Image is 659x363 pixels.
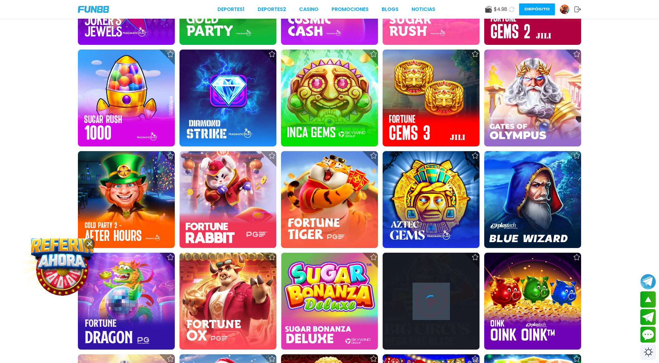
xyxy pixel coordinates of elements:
a: Avatar [560,4,574,14]
img: Inca Gems [281,50,378,146]
a: BLOGS [382,6,399,13]
img: Oink Oink Oink™ [484,253,581,350]
a: Promociones [332,6,369,13]
img: Fortune Dragon [78,253,175,350]
img: Gates of Olympus [484,50,581,146]
img: Fortune Gems 3 [383,50,480,146]
span: $ 4.98 [494,6,507,13]
a: Deportes2 [258,6,286,13]
img: Aztec Gems [383,151,480,248]
img: Company Logo [78,6,109,13]
img: Blue Wizard / FIREBLAZE [484,151,581,248]
a: Deportes1 [217,6,245,13]
img: Sugar Rush 1000 [78,50,175,146]
button: scroll up [640,291,656,308]
button: Join telegram channel [640,274,656,290]
button: Contact customer service [640,327,656,343]
button: Join telegram [640,309,656,325]
img: Gold Party 2 - After Hours [78,151,175,248]
img: Diamond Strike [179,50,276,146]
img: Fortune Tiger [281,151,378,248]
img: Avatar [560,5,569,14]
a: CASINO [299,6,318,13]
button: Depósito [519,3,555,15]
img: Sugar Bonanza Deluxe [281,253,378,350]
a: NOTICIAS [412,6,435,13]
div: Switch theme [640,344,656,360]
img: Fortune Rabbit [179,151,276,248]
img: Image Link [34,241,91,298]
img: Fortune Ox [179,253,276,350]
